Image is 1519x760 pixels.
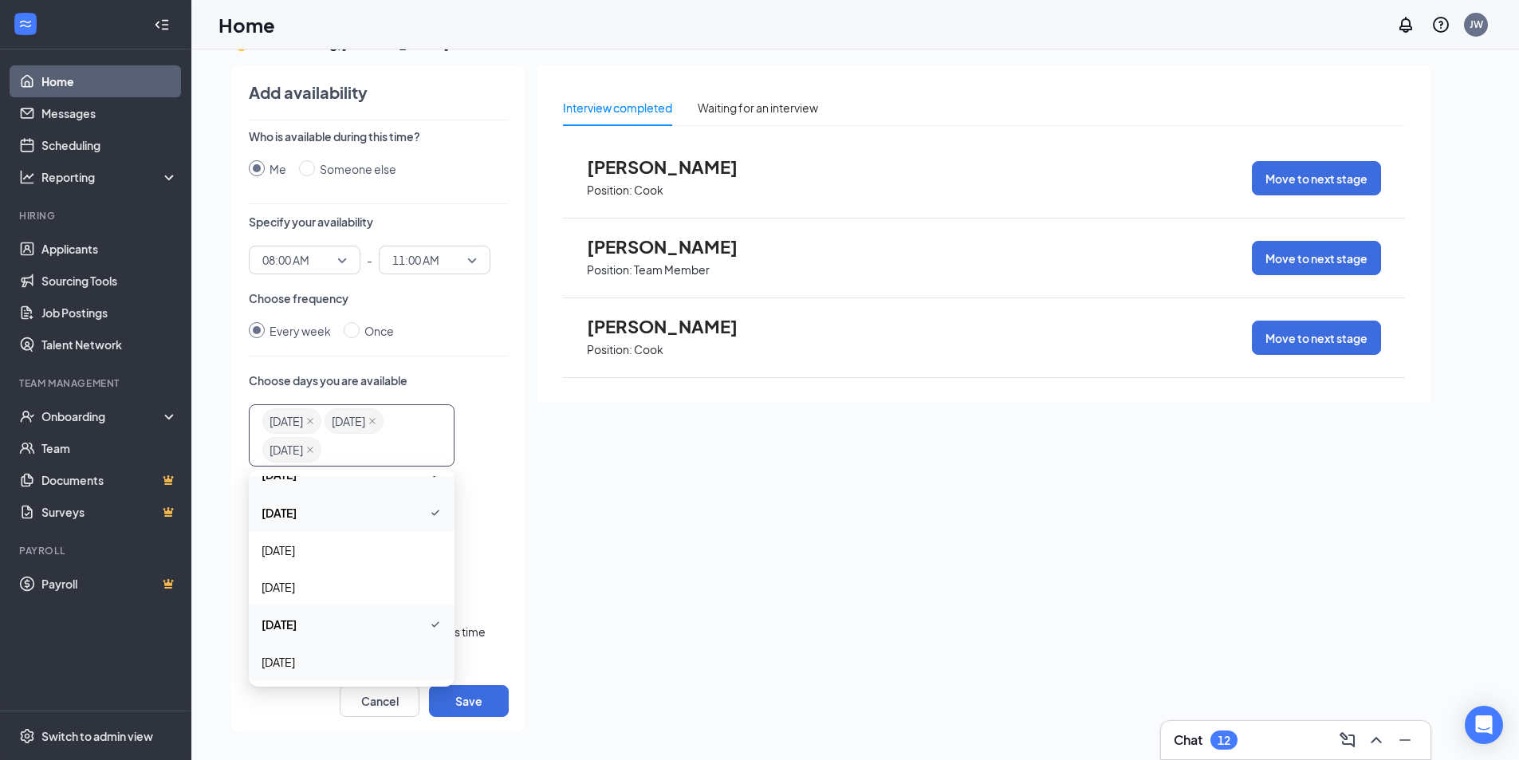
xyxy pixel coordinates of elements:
button: Minimize [1392,727,1418,753]
a: Job Postings [41,297,178,329]
a: Team [41,432,178,464]
svg: Analysis [19,169,35,185]
a: PayrollCrown [41,568,178,600]
div: Waiting for an interview [698,99,818,116]
h4: Add availability [249,81,368,104]
span: [PERSON_NAME] [587,236,762,257]
p: Position: [587,183,632,198]
div: Reporting [41,169,179,185]
span: close [368,417,376,425]
div: JW [1470,18,1483,31]
svg: Settings [19,728,35,744]
button: Save [429,685,509,717]
span: close [306,417,314,425]
p: Team Member [634,262,710,278]
div: Team Management [19,376,175,390]
svg: Checkmark [429,503,442,522]
div: Someone else [320,160,396,178]
a: Messages [41,97,178,129]
span: [DATE] [262,653,295,671]
div: Hiring [19,209,175,222]
div: Switch to admin view [41,728,153,744]
a: Scheduling [41,129,178,161]
svg: QuestionInfo [1431,15,1450,34]
span: [PERSON_NAME] [587,156,762,177]
span: [DATE] [270,438,303,462]
svg: Collapse [154,17,170,33]
svg: ComposeMessage [1338,730,1357,750]
a: Sourcing Tools [41,265,178,297]
a: Applicants [41,233,178,265]
svg: UserCheck [19,408,35,424]
a: Home [41,65,178,97]
button: ChevronUp [1364,727,1389,753]
h3: Chat [1174,731,1202,749]
svg: Notifications [1396,15,1415,34]
span: 11:00 AM [392,248,439,272]
p: Who is available during this time? [249,128,509,144]
span: 08:00 AM [262,248,309,272]
h1: Home [218,11,275,38]
p: Position: [587,342,632,357]
a: Talent Network [41,329,178,360]
div: Onboarding [41,408,164,424]
svg: Minimize [1395,730,1415,750]
button: Move to next stage [1252,321,1381,355]
span: close [306,446,314,454]
div: Me [270,160,286,178]
p: Choose days you are available [249,372,509,388]
p: Cook [634,183,663,198]
p: Cook [634,342,663,357]
a: DocumentsCrown [41,464,178,496]
div: Once [364,322,394,340]
div: 12 [1218,734,1230,747]
button: ComposeMessage [1335,727,1360,753]
p: Specify your availability [249,214,509,230]
svg: Checkmark [429,615,442,634]
div: Open Intercom Messenger [1465,706,1503,744]
button: Cancel [340,685,419,717]
span: [DATE] [332,409,365,433]
p: Position: [587,262,632,278]
span: [PERSON_NAME] [587,316,762,337]
div: Payroll [19,544,175,557]
span: [DATE] [262,578,295,596]
span: [DATE] [270,409,303,433]
span: [DATE] [262,541,295,559]
svg: WorkstreamLogo [18,16,33,32]
span: [DATE] [262,504,297,522]
button: Move to next stage [1252,241,1381,275]
div: Every week [270,322,331,340]
p: Choose frequency [249,290,509,306]
div: Interview completed [563,99,672,116]
svg: ChevronUp [1367,730,1386,750]
span: [DATE] [262,616,297,633]
a: SurveysCrown [41,496,178,528]
p: - [367,246,372,274]
button: Move to next stage [1252,161,1381,195]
